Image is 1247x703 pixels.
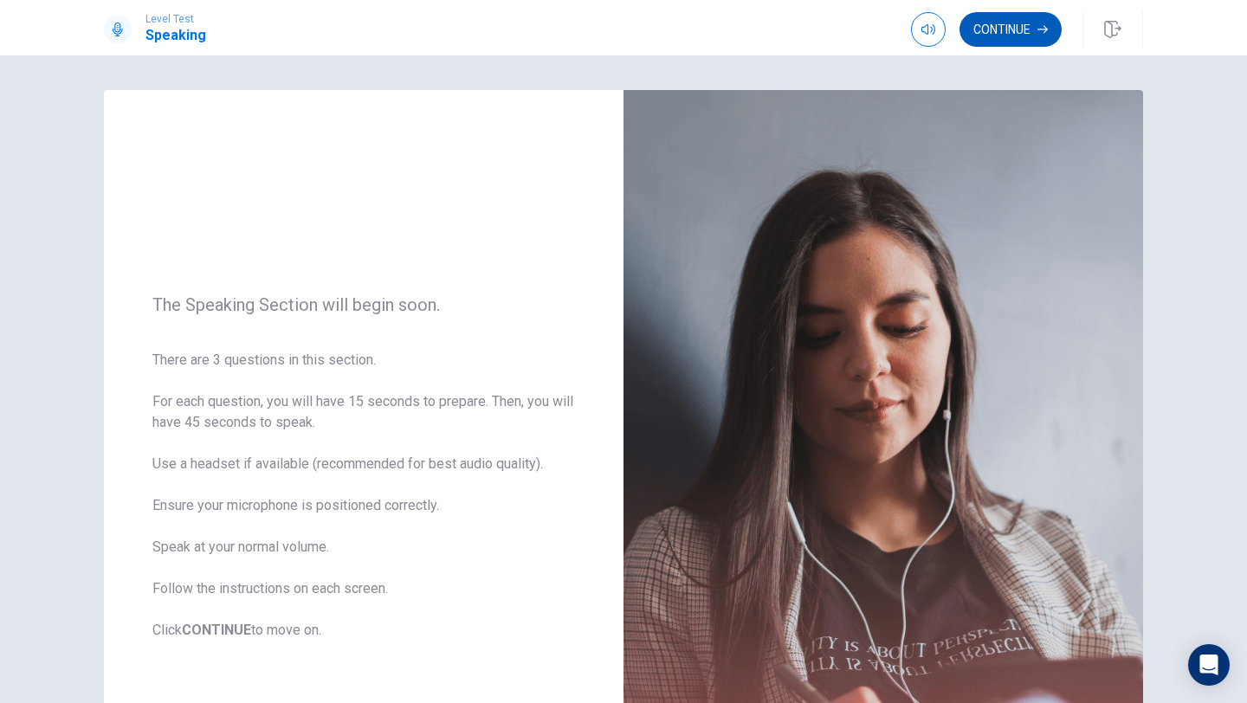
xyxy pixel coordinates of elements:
span: The Speaking Section will begin soon. [152,294,575,315]
div: Open Intercom Messenger [1188,644,1230,686]
h1: Speaking [145,25,206,46]
b: CONTINUE [182,622,251,638]
button: Continue [959,12,1062,47]
span: Level Test [145,13,206,25]
span: There are 3 questions in this section. For each question, you will have 15 seconds to prepare. Th... [152,350,575,641]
